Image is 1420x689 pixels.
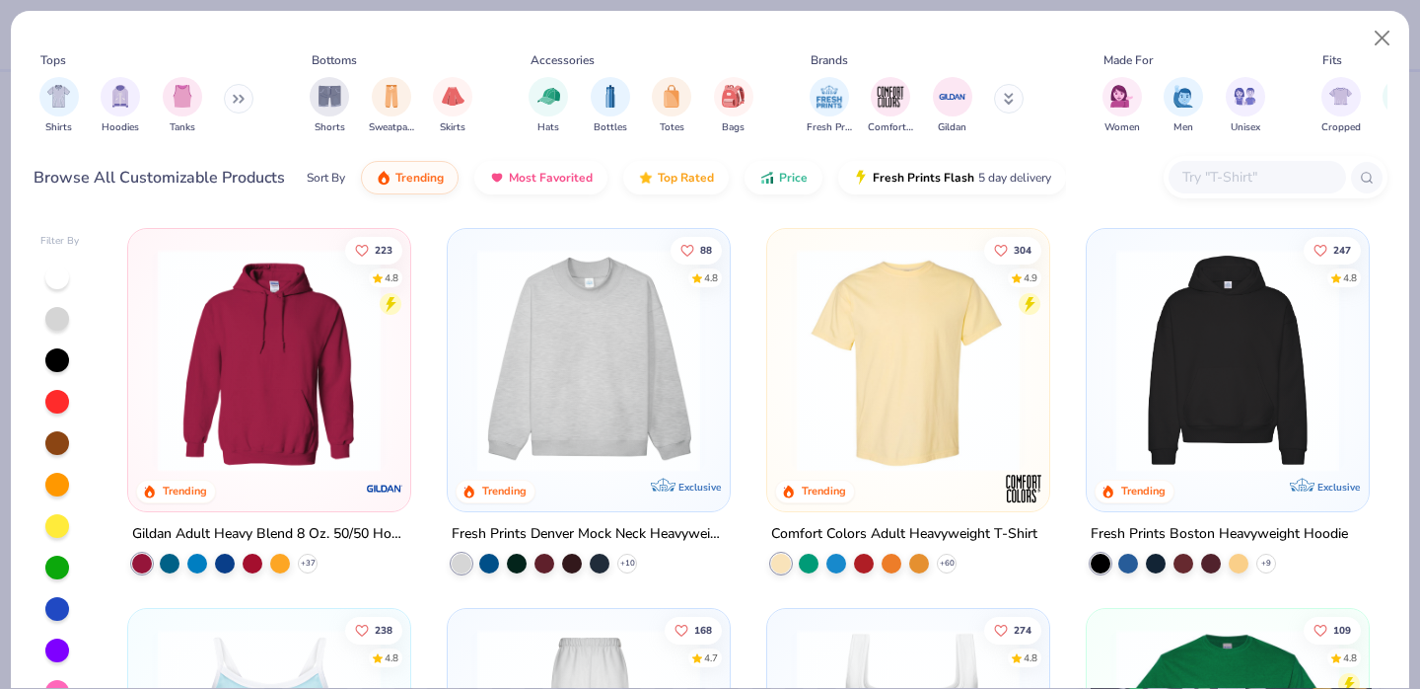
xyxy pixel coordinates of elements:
span: Women [1104,120,1140,135]
span: Tanks [170,120,195,135]
button: filter button [529,77,568,135]
span: Fresh Prints Flash [873,170,974,186]
div: filter for Comfort Colors [868,77,913,135]
span: 238 [376,625,393,635]
button: Fresh Prints Flash5 day delivery [838,161,1066,194]
span: 274 [1014,625,1031,635]
div: filter for Shorts [310,77,349,135]
button: filter button [39,77,79,135]
div: filter for Fresh Prints [807,77,852,135]
span: Totes [660,120,684,135]
button: filter button [369,77,414,135]
div: Gildan Adult Heavy Blend 8 Oz. 50/50 Hooded Sweatshirt [132,522,406,547]
span: 109 [1333,625,1351,635]
div: Browse All Customizable Products [34,166,285,190]
span: Top Rated [658,170,714,186]
img: 01756b78-01f6-4cc6-8d8a-3c30c1a0c8ac [148,249,390,472]
span: Trending [395,170,444,186]
span: Exclusive [678,481,721,494]
img: Bags Image [722,85,744,108]
div: 4.8 [1343,651,1357,665]
button: filter button [1226,77,1265,135]
div: filter for Totes [652,77,691,135]
div: filter for Hats [529,77,568,135]
button: Top Rated [623,161,729,194]
button: filter button [591,77,630,135]
button: Like [346,616,403,644]
span: Fresh Prints [807,120,852,135]
span: 247 [1333,245,1351,255]
button: Like [671,236,722,264]
img: Gildan logo [365,469,404,508]
button: Trending [361,161,459,194]
span: Men [1173,120,1193,135]
img: Hoodies Image [109,85,131,108]
button: Price [745,161,822,194]
div: 4.8 [704,270,718,285]
img: Hats Image [537,85,560,108]
span: Shorts [315,120,345,135]
div: Fresh Prints Boston Heavyweight Hoodie [1091,522,1348,547]
span: + 9 [1261,558,1271,570]
img: Cropped Image [1329,85,1352,108]
button: filter button [1164,77,1203,135]
button: filter button [310,77,349,135]
img: Bottles Image [600,85,621,108]
div: 4.8 [1343,270,1357,285]
button: Like [984,236,1041,264]
span: Exclusive [1316,481,1359,494]
span: Price [779,170,808,186]
img: Shorts Image [319,85,341,108]
div: Bottoms [312,51,357,69]
img: Comfort Colors Image [876,82,905,112]
button: filter button [868,77,913,135]
span: 5 day delivery [978,167,1051,190]
span: + 60 [939,558,954,570]
img: Gildan Image [938,82,967,112]
div: filter for Cropped [1321,77,1361,135]
button: Like [346,236,403,264]
span: Most Favorited [509,170,593,186]
span: + 37 [301,558,316,570]
div: filter for Tanks [163,77,202,135]
img: Totes Image [661,85,682,108]
button: filter button [163,77,202,135]
div: 4.8 [1024,651,1037,665]
button: filter button [652,77,691,135]
span: Bags [722,120,745,135]
div: 4.8 [386,270,399,285]
div: 4.8 [386,651,399,665]
button: Like [984,616,1041,644]
div: filter for Shirts [39,77,79,135]
img: a90f7c54-8796-4cb2-9d6e-4e9644cfe0fe [710,249,953,472]
button: filter button [1321,77,1361,135]
span: Comfort Colors [868,120,913,135]
img: Skirts Image [442,85,464,108]
span: Cropped [1321,120,1361,135]
button: Most Favorited [474,161,607,194]
span: Hoodies [102,120,139,135]
img: Shirts Image [47,85,70,108]
span: 223 [376,245,393,255]
img: Sweatpants Image [381,85,402,108]
input: Try "T-Shirt" [1180,166,1332,189]
div: 4.7 [704,651,718,665]
img: Unisex Image [1234,85,1256,108]
div: Sort By [307,169,345,187]
div: filter for Women [1102,77,1142,135]
button: filter button [101,77,140,135]
span: Skirts [440,120,465,135]
div: Fits [1322,51,1342,69]
div: Comfort Colors Adult Heavyweight T-Shirt [771,522,1037,547]
div: Fresh Prints Denver Mock Neck Heavyweight Sweatshirt [452,522,726,547]
img: e55d29c3-c55d-459c-bfd9-9b1c499ab3c6 [1029,249,1271,472]
div: Made For [1103,51,1153,69]
div: filter for Sweatpants [369,77,414,135]
button: filter button [933,77,972,135]
img: Fresh Prints Image [815,82,844,112]
div: Accessories [531,51,595,69]
div: filter for Skirts [433,77,472,135]
div: 4.9 [1024,270,1037,285]
img: 029b8af0-80e6-406f-9fdc-fdf898547912 [787,249,1029,472]
button: filter button [807,77,852,135]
